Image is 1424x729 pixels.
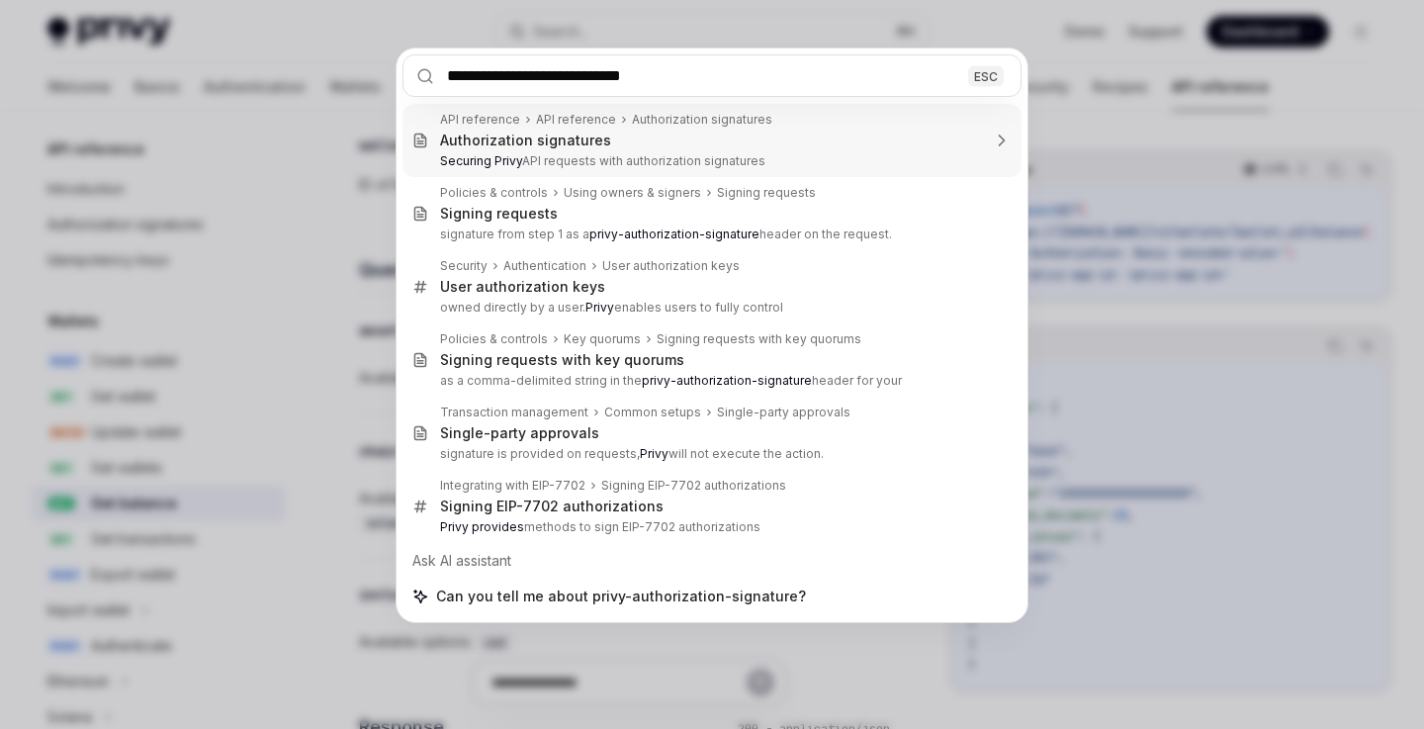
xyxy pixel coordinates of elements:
p: API requests with authorization signatures [440,153,980,169]
div: User authorization keys [440,278,605,296]
b: Privy [585,300,614,315]
b: privy-authorization-signature [642,373,812,388]
div: Signing EIP-7702 authorizations [601,478,786,494]
div: Authentication [503,258,586,274]
b: privy-authorization-signature [589,227,759,241]
div: Integrating with EIP-7702 [440,478,585,494]
div: API reference [440,112,520,128]
div: Single-party approvals [717,405,850,420]
p: signature is provided on requests, will not execute the action. [440,446,980,462]
p: signature from step 1 as a header on the request. [440,227,980,242]
div: Signing EIP-7702 authorizations [440,498,664,515]
div: Policies & controls [440,185,548,201]
div: Policies & controls [440,331,548,347]
div: ESC [968,65,1004,86]
div: Single-party approvals [440,424,599,442]
p: methods to sign EIP-7702 authorizations [440,519,980,535]
div: Signing requests [717,185,816,201]
div: API reference [536,112,616,128]
div: Authorization signatures [632,112,772,128]
b: Privy provides [440,519,524,534]
div: Ask AI assistant [402,543,1022,579]
div: Signing requests with key quorums [657,331,861,347]
b: Privy [640,446,668,461]
div: Key quorums [564,331,641,347]
span: Can you tell me about privy-authorization-signature? [436,587,806,606]
div: Transaction management [440,405,588,420]
div: User authorization keys [602,258,740,274]
div: Signing requests with key quorums [440,351,684,369]
b: Securing Privy [440,153,522,168]
p: as a comma-delimited string in the header for your [440,373,980,389]
div: Security [440,258,488,274]
div: Authorization signatures [440,132,611,149]
div: Signing requests [440,205,558,223]
div: Common setups [604,405,701,420]
p: owned directly by a user. enables users to fully control [440,300,980,316]
div: Using owners & signers [564,185,701,201]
